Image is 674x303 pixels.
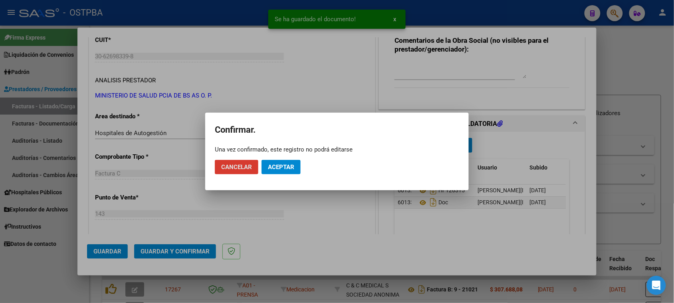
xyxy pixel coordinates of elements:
[215,146,459,153] div: Una vez confirmado, este registro no podrá editarse
[268,163,294,171] span: Aceptar
[221,163,252,171] span: Cancelar
[215,122,459,138] h2: Confirmar.
[647,276,666,295] div: Open Intercom Messenger
[215,160,258,174] button: Cancelar
[262,160,301,174] button: Aceptar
